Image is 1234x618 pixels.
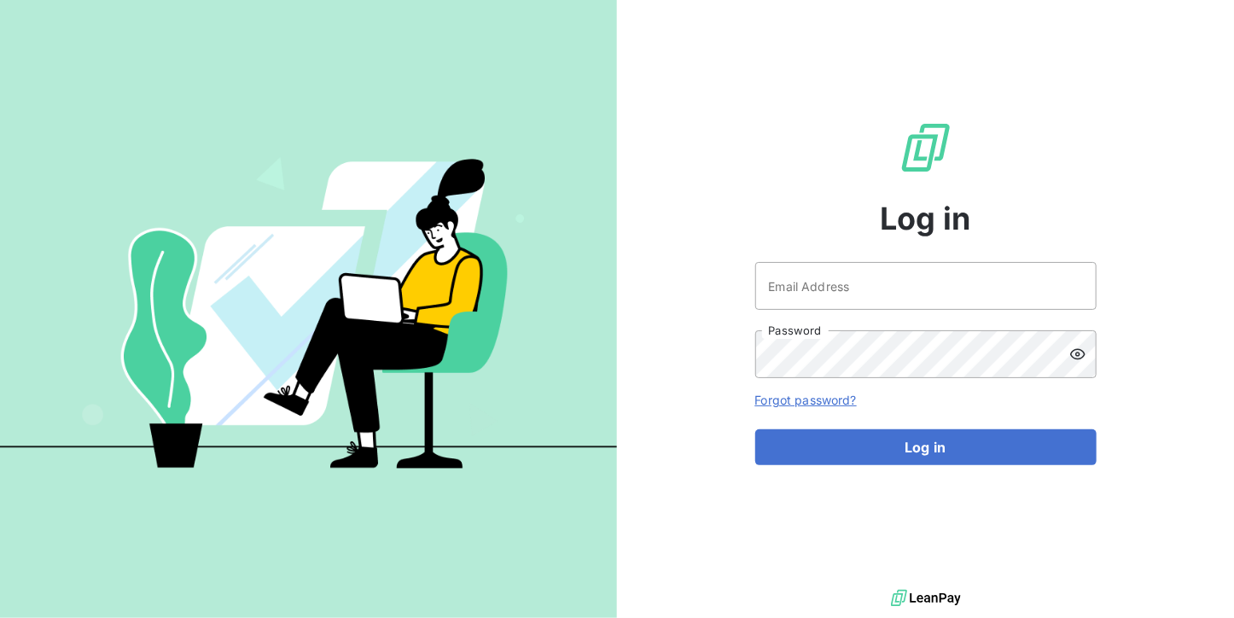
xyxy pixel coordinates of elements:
a: Forgot password? [755,393,857,407]
img: LeanPay Logo [899,120,953,175]
button: Log in [755,429,1097,465]
span: Log in [880,195,971,242]
img: logo [891,586,961,611]
input: placeholder [755,262,1097,310]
